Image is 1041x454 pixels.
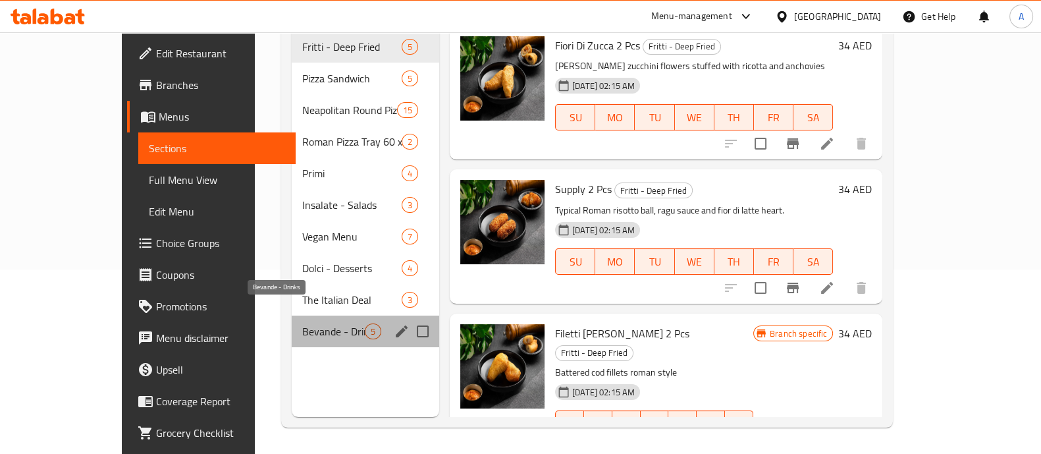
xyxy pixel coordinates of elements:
span: Coverage Report [156,393,285,409]
span: [DATE] 02:15 AM [567,386,640,399]
span: [DATE] 02:15 AM [567,224,640,237]
span: TU [640,108,669,127]
p: Battered cod fillets roman style [555,364,753,381]
a: Coverage Report [127,385,296,417]
span: MO [589,414,607,434]
a: Edit Menu [138,196,296,227]
a: Full Menu View [138,164,296,196]
button: SA [793,104,833,130]
span: Insalate - Salads [302,197,402,213]
div: items [402,39,418,55]
p: [PERSON_NAME] zucchini flowers stuffed with ricotta and anchovies [555,58,833,74]
div: Menu-management [651,9,732,24]
button: SU [555,248,595,275]
a: Menu disclaimer [127,322,296,354]
a: Branches [127,69,296,101]
div: Primi4 [292,157,439,189]
span: Upsell [156,362,285,378]
div: Vegan Menu7 [292,221,439,252]
div: Vegan Menu [302,229,402,244]
div: items [402,165,418,181]
span: Promotions [156,298,285,314]
button: FR [697,411,725,437]
a: Edit Restaurant [127,38,296,69]
h6: 34 AED [838,36,872,55]
span: Neapolitan Round Pizza [302,102,397,118]
span: WE [680,252,709,271]
div: Roman Pizza Tray 60 x 30 cm2 [292,126,439,157]
button: SU [555,104,595,130]
div: items [397,102,418,118]
div: items [402,260,418,276]
nav: Menu sections [292,26,439,353]
span: Edit Menu [149,204,285,219]
button: SU [555,411,584,437]
span: Menu disclaimer [156,330,285,346]
div: Insalate - Salads3 [292,189,439,221]
span: 15 [398,104,417,117]
button: delete [845,128,877,159]
span: Filetti [PERSON_NAME] 2 Pcs [555,324,689,343]
a: Choice Groups [127,227,296,259]
span: Full Menu View [149,172,285,188]
span: 3 [402,199,417,212]
div: items [402,71,418,86]
div: Dolci - Desserts [302,260,402,276]
span: SU [561,252,590,271]
span: The Italian Deal [302,292,402,308]
div: items [402,292,418,308]
button: Branch-specific-item [777,272,809,304]
div: Fritti - Deep Fried [302,39,402,55]
span: Primi [302,165,402,181]
span: FR [702,414,720,434]
div: Neapolitan Round Pizza15 [292,94,439,126]
span: Sections [149,140,285,156]
span: Edit Restaurant [156,45,285,61]
div: items [402,197,418,213]
button: MO [584,411,612,437]
span: Pizza Sandwich [302,71,402,86]
span: Branch specific [764,327,832,340]
button: SA [725,411,753,437]
span: SA [799,252,828,271]
span: 4 [402,167,417,180]
button: Branch-specific-item [777,128,809,159]
h6: 34 AED [838,180,872,198]
span: Menus [159,109,285,125]
span: FR [759,252,788,271]
img: Filetti Di Baccala 2 Pcs [460,324,545,409]
span: 3 [402,294,417,306]
a: Sections [138,132,296,164]
span: SA [730,414,748,434]
span: SU [561,414,579,434]
span: MO [601,108,629,127]
span: Bevande - Drinks [302,324,365,339]
div: Pizza Sandwich5 [292,63,439,94]
span: 7 [402,231,417,243]
span: Roman Pizza Tray 60 x 30 cm [302,134,402,150]
button: FR [754,104,793,130]
button: TU [635,248,674,275]
div: The Italian Deal3 [292,284,439,316]
div: Fritti - Deep Fried [643,39,721,55]
a: Edit menu item [819,136,835,152]
button: TU [635,104,674,130]
span: SA [799,108,828,127]
a: Promotions [127,291,296,322]
img: Supply 2 Pcs [460,180,545,264]
span: A [1019,9,1024,24]
span: WE [680,108,709,127]
button: FR [754,248,793,275]
a: Coupons [127,259,296,291]
span: [DATE] 02:15 AM [567,80,640,92]
span: Select to update [747,274,774,302]
div: items [402,229,418,244]
p: Typical Roman risotto ball, ragu sauce and fior di latte heart. [555,202,833,219]
div: Fritti - Deep Fried5 [292,31,439,63]
span: Fritti - Deep Fried [615,183,692,198]
button: TH [714,248,754,275]
span: Coupons [156,267,285,283]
